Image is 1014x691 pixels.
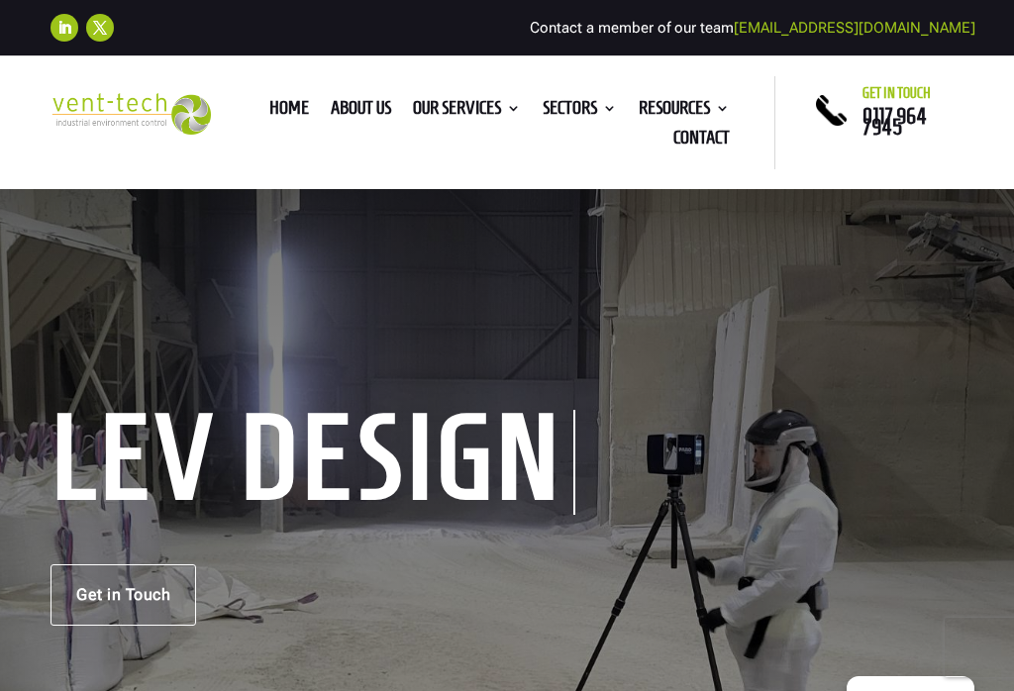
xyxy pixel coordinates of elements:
[51,14,78,42] a: Follow on LinkedIn
[86,14,114,42] a: Follow on X
[639,101,730,123] a: Resources
[269,101,309,123] a: Home
[543,101,617,123] a: Sectors
[331,101,391,123] a: About us
[51,410,575,515] h1: LEV Design
[530,19,975,37] span: Contact a member of our team
[51,93,211,135] img: 2023-09-27T08_35_16.549ZVENT-TECH---Clear-background
[862,104,927,139] a: 0117 964 7945
[673,131,730,152] a: Contact
[862,85,931,101] span: Get in touch
[51,564,196,626] a: Get in Touch
[734,19,975,37] a: [EMAIL_ADDRESS][DOMAIN_NAME]
[413,101,521,123] a: Our Services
